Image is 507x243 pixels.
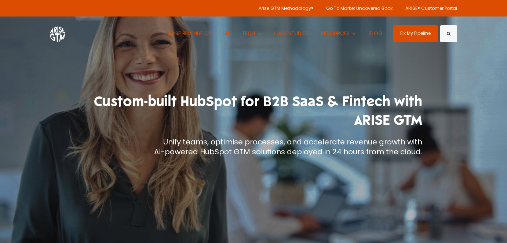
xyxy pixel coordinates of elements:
[85,137,422,157] p: Unify teams, optimise processes, and accelerate revenue growth with AI-powered HubSpot GTM soluti...
[440,25,457,42] button: Search
[269,16,314,51] a: CASE STUDIES
[393,25,438,42] a: Fix My Pipeline
[242,30,255,37] span: TECH
[163,16,387,51] nav: Desktop navigation
[236,16,267,51] button: Show submenu for TECH TECH
[50,25,65,42] img: ARISE GTM logo (1) white
[363,16,388,51] a: BLOG
[219,16,234,51] a: AI
[315,16,361,51] button: Show submenu for RESOURCES RESOURCES
[85,92,422,130] h1: Custom-built HubSpot for B2B SaaS & Fintech with ARISE GTM
[321,30,350,37] span: RESOURCES
[163,16,217,51] a: ARISE REVENUE OS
